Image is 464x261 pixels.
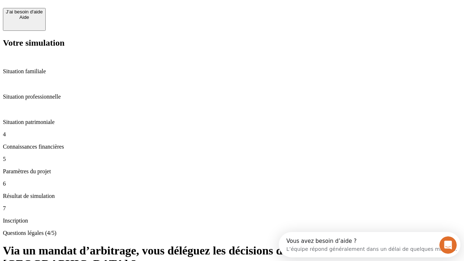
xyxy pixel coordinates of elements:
div: J’ai besoin d'aide [6,9,43,14]
p: Situation familiale [3,68,461,75]
p: 4 [3,131,461,138]
p: Situation patrimoniale [3,119,461,125]
iframe: Intercom live chat discovery launcher [279,232,460,257]
p: 7 [3,205,461,212]
h2: Votre simulation [3,38,461,48]
p: 6 [3,181,461,187]
div: Vous avez besoin d’aide ? [8,6,178,12]
div: Aide [6,14,43,20]
p: Inscription [3,217,461,224]
p: Connaissances financières [3,144,461,150]
p: 5 [3,156,461,162]
p: Paramètres du projet [3,168,461,175]
p: Questions légales (4/5) [3,230,461,236]
div: Ouvrir le Messenger Intercom [3,3,200,23]
button: J’ai besoin d'aideAide [3,8,46,31]
iframe: Intercom live chat [439,236,457,254]
div: L’équipe répond généralement dans un délai de quelques minutes. [8,12,178,20]
p: Résultat de simulation [3,193,461,199]
p: Situation professionnelle [3,94,461,100]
